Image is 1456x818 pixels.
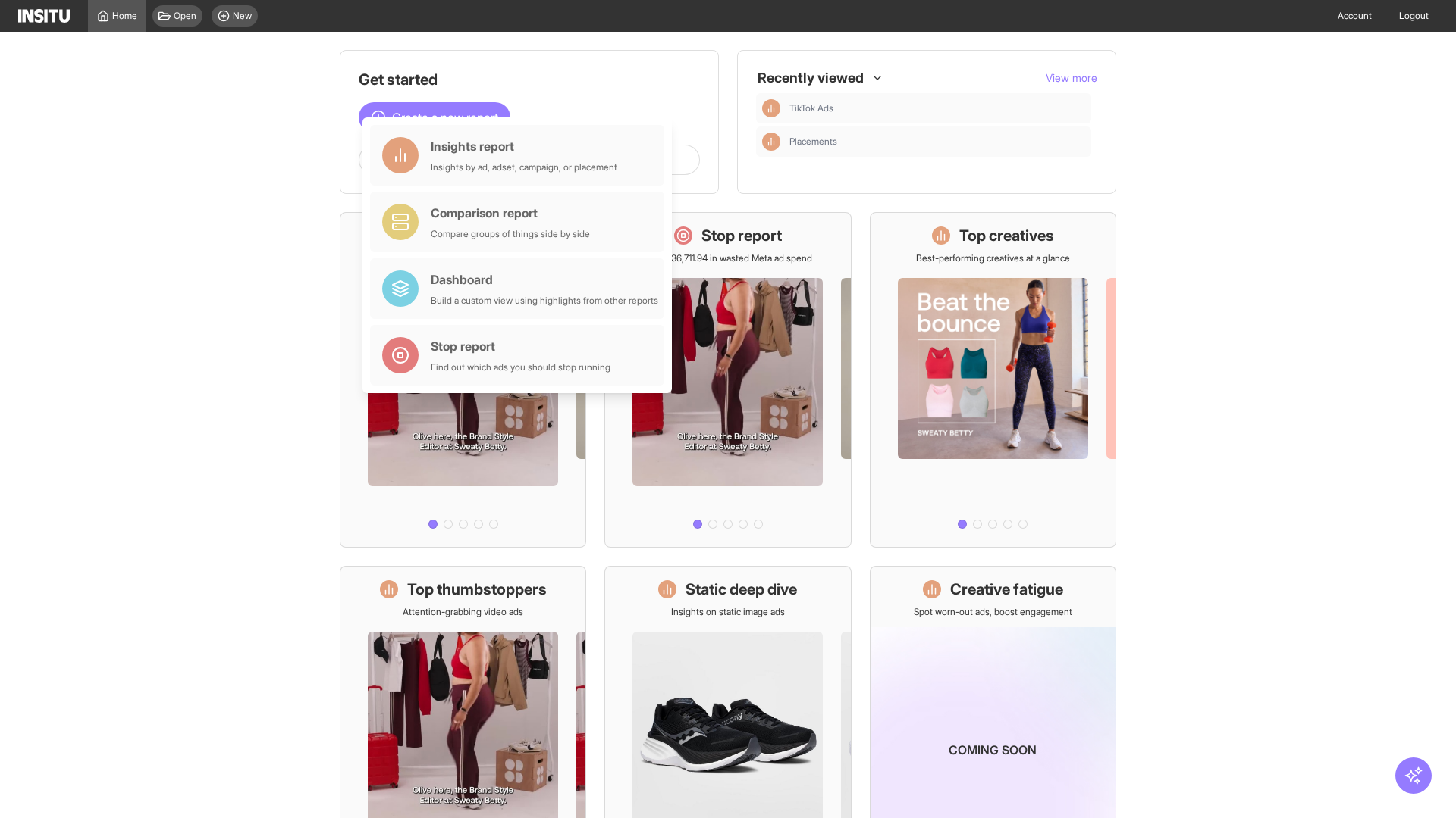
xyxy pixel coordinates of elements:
[431,361,610,373] div: Find out which ads you should stop running
[431,337,610,355] div: Stop report
[789,102,833,114] span: TikTok Ads
[431,204,590,222] div: Comparison report
[701,225,782,246] h1: Stop report
[431,161,617,173] div: Insights by ad, adset, campaign, or placement
[174,10,196,22] span: Open
[789,102,1085,114] span: TikTok Ads
[431,137,617,155] div: Insights report
[644,252,812,264] p: Save £36,711.94 in wasted Meta ad spend
[359,69,700,90] h1: Get started
[403,606,523,618] p: Attention-grabbing video ads
[112,10,137,22] span: Home
[762,133,780,151] div: Insights
[233,10,252,22] span: New
[959,225,1054,246] h1: Top creatives
[359,102,510,133] button: Create a new report
[789,136,837,148] span: Placements
[1046,71,1097,84] span: View more
[870,212,1116,548] a: Top creativesBest-performing creatives at a glance
[340,212,586,548] a: What's live nowSee all active ads instantly
[604,212,851,548] a: Stop reportSave £36,711.94 in wasted Meta ad spend
[916,252,1070,264] p: Best-performing creatives at a glance
[686,579,797,600] h1: Static deep dive
[18,9,70,23] img: Logo
[407,579,547,600] h1: Top thumbstoppers
[1046,70,1097,86] button: View more
[789,136,1085,148] span: Placements
[762,99,780,117] div: Insights
[392,108,498,126] span: Create a new report
[431,228,590,240] div: Compare groups of things side by side
[671,606,785,618] p: Insights on static image ads
[431,270,658,289] div: Dashboard
[431,295,658,307] div: Build a custom view using highlights from other reports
